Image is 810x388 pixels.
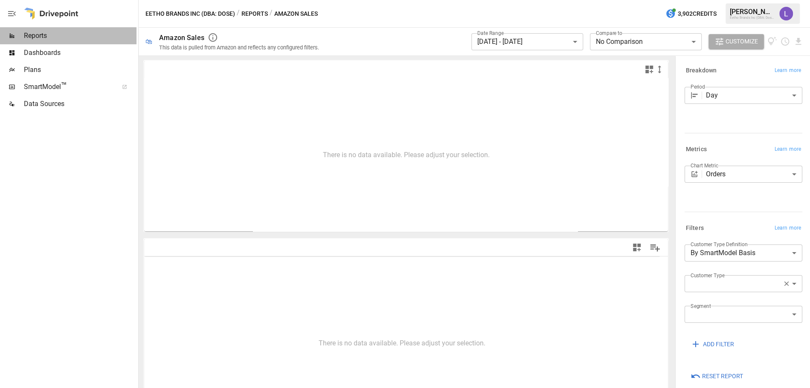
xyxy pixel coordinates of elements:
[686,224,704,233] h6: Filters
[706,166,802,183] div: Orders
[767,34,777,49] button: View documentation
[61,80,67,91] span: ™
[775,66,801,75] span: Learn more
[685,244,802,262] div: By SmartModel Basis
[24,82,113,92] span: SmartModel
[691,83,705,90] label: Period
[691,241,748,248] label: Customer Type Definition
[24,65,136,75] span: Plans
[270,9,273,19] div: /
[145,37,152,46] div: 🛍
[779,7,793,20] img: Lindsay North
[662,6,720,22] button: 3,902Credits
[685,369,749,384] button: Reset Report
[159,44,319,51] div: This data is pulled from Amazon and reflects any configured filters.
[590,33,702,50] div: No Comparison
[323,151,490,159] div: There is no data available. Please adjust your selection.
[691,162,718,169] label: Chart Metric
[678,9,717,19] span: 3,902 Credits
[24,31,136,41] span: Reports
[730,8,774,16] div: [PERSON_NAME]
[726,36,758,47] span: Customize
[774,2,798,26] button: Lindsay North
[596,29,622,37] label: Compare to
[319,339,485,348] p: There is no data available. Please adjust your selection.
[775,224,801,233] span: Learn more
[691,272,725,279] label: Customer Type
[237,9,240,19] div: /
[686,66,717,75] h6: Breakdown
[685,336,740,352] button: ADD FILTER
[775,145,801,154] span: Learn more
[706,87,802,104] div: Day
[159,34,204,42] div: Amazon Sales
[24,48,136,58] span: Dashboards
[730,16,774,20] div: Eetho Brands Inc (DBA: Dose)
[145,9,235,19] button: Eetho Brands Inc (DBA: Dose)
[780,37,790,46] button: Schedule report
[702,371,743,382] span: Reset Report
[24,99,136,109] span: Data Sources
[241,9,268,19] button: Reports
[645,238,665,257] button: Manage Columns
[703,339,734,350] span: ADD FILTER
[708,34,764,49] button: Customize
[793,37,803,46] button: Download report
[471,33,583,50] div: [DATE] - [DATE]
[691,302,711,310] label: Segment
[477,29,504,37] label: Date Range
[686,145,707,154] h6: Metrics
